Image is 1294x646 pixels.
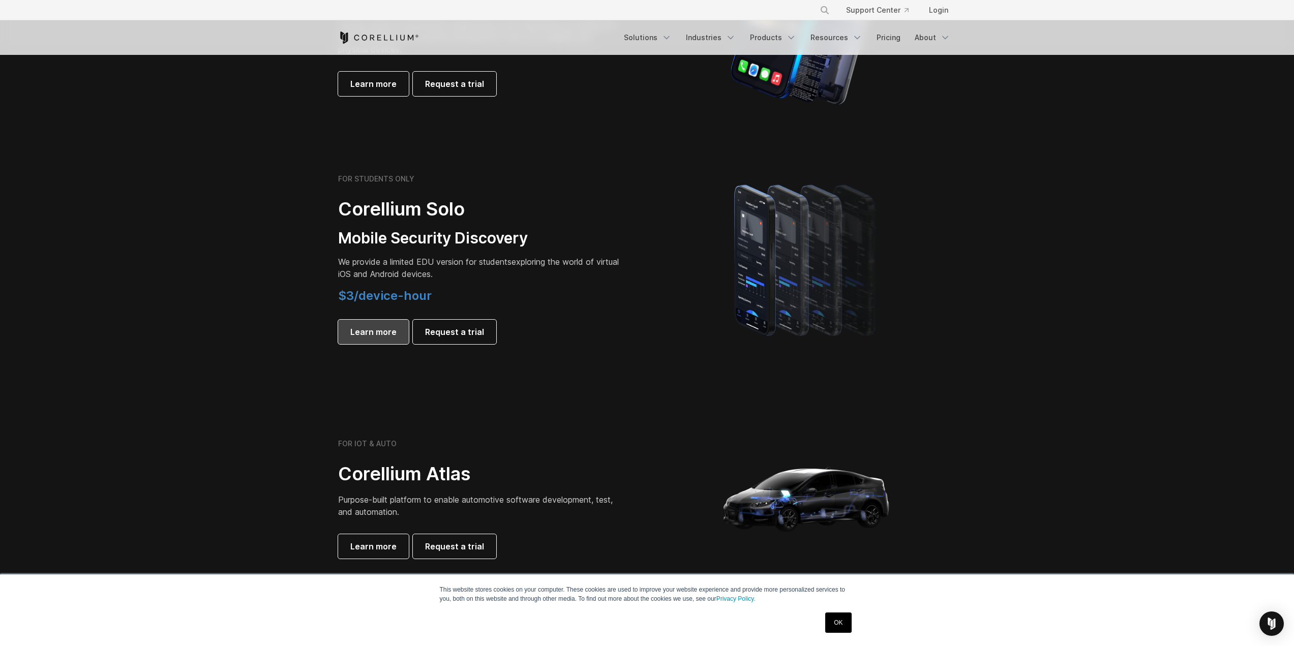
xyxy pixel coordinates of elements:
a: Learn more [338,320,409,344]
span: Request a trial [425,78,484,90]
a: Request a trial [413,534,496,559]
span: Purpose-built platform to enable automotive software development, test, and automation. [338,495,613,517]
span: $3/device-hour [338,288,432,303]
div: Navigation Menu [807,1,956,19]
span: Learn more [350,540,397,552]
div: Navigation Menu [618,28,956,47]
h2: Corellium Solo [338,198,623,221]
a: Pricing [870,28,907,47]
button: Search [816,1,834,19]
a: Corellium Home [338,32,419,44]
a: Login [921,1,956,19]
img: Corellium_Hero_Atlas_alt [705,397,909,600]
a: Resources [804,28,868,47]
a: OK [825,612,851,633]
a: Request a trial [413,72,496,96]
h3: Mobile Security Discovery [338,229,623,248]
a: Solutions [618,28,678,47]
p: This website stores cookies on your computer. These cookies are used to improve your website expe... [440,585,855,603]
span: Learn more [350,326,397,338]
a: Products [744,28,802,47]
a: Support Center [838,1,917,19]
a: Privacy Policy. [716,595,756,602]
span: Learn more [350,78,397,90]
p: exploring the world of virtual iOS and Android devices. [338,256,623,280]
a: Learn more [338,72,409,96]
a: Learn more [338,534,409,559]
img: A lineup of four iPhone models becoming more gradient and blurred [714,170,899,348]
a: Request a trial [413,320,496,344]
h2: Corellium Atlas [338,463,623,485]
span: Request a trial [425,540,484,552]
a: Industries [680,28,742,47]
span: We provide a limited EDU version for students [338,257,511,267]
div: Open Intercom Messenger [1259,611,1284,636]
a: About [909,28,956,47]
h6: FOR STUDENTS ONLY [338,174,414,183]
span: Request a trial [425,326,484,338]
h6: FOR IOT & AUTO [338,439,397,448]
